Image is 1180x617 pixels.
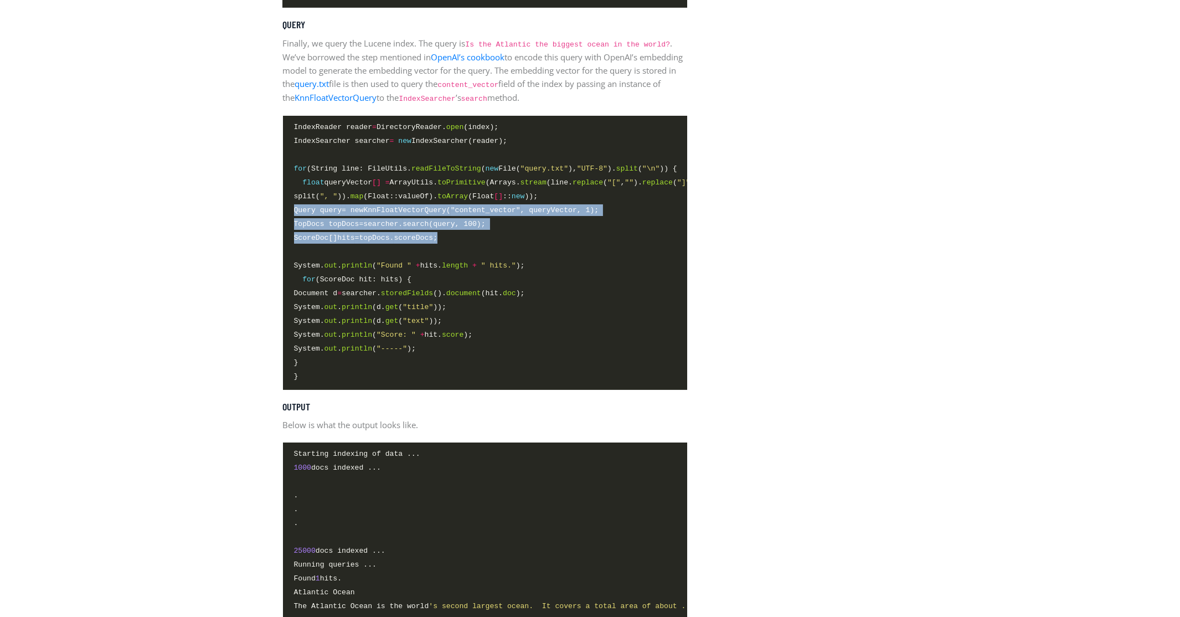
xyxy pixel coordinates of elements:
[294,121,499,133] span: IndexReader reader DirectoryReader. (index);
[577,164,607,173] span: "UTF-8"
[324,303,338,311] span: out
[512,192,525,200] span: new
[642,164,659,173] span: "\n"
[351,206,364,214] span: new
[521,164,569,173] span: "query.txt"
[381,289,433,297] span: storedFields
[294,232,438,244] span: ScoreDoc hits topDocs. ;
[294,357,298,368] span: }
[324,331,338,339] span: out
[390,137,394,145] span: =
[320,192,337,200] span: ", "
[399,95,456,103] code: IndexSearcher
[494,192,503,200] span: []
[328,234,337,242] span: []
[351,192,364,200] span: map
[283,19,687,31] h5: Query
[625,178,633,187] span: ""
[294,164,307,173] span: for
[342,345,372,353] span: println
[294,545,385,557] span: docs indexed ...
[385,317,399,325] span: get
[342,206,346,214] span: =
[355,234,359,242] span: =
[642,178,673,187] span: replace
[294,301,446,313] span: System. . (d. ( ));
[420,331,425,339] span: +
[385,303,399,311] span: get
[294,343,416,354] span: System. . ( );
[372,178,381,187] span: []
[438,81,499,89] code: content_vector
[461,95,487,103] code: search
[503,289,516,297] span: doc
[377,331,416,339] span: "Score: "
[294,503,298,515] span: .
[294,260,525,271] span: System. . ( hits. );
[324,317,338,325] span: out
[294,315,442,327] span: System. . (d. ( ));
[294,573,342,584] span: Found hits.
[446,123,463,131] span: open
[607,178,621,187] span: "["
[294,448,420,460] span: Starting indexing of data ...
[385,178,390,187] span: =
[294,163,677,174] span: (String line: FileUtils. ( File( ), ). ( )) {
[283,418,687,431] p: Below is what the output looks like.
[294,204,599,216] span: Query query KnnFloatVectorQuery( , queryVector, 1);
[437,192,468,200] span: toArray
[294,464,311,472] span: 1000
[573,178,603,187] span: replace
[403,317,429,325] span: "text"
[294,329,473,341] span: System. . ( hit. );
[416,261,420,270] span: +
[521,178,547,187] span: stream
[342,303,372,311] span: println
[677,178,691,187] span: "]"
[342,261,372,270] span: println
[472,261,477,270] span: +
[294,547,316,555] span: 25000
[337,289,342,297] span: =
[486,164,499,173] span: new
[398,137,411,145] span: new
[481,261,516,270] span: " hits."
[324,261,338,270] span: out
[446,289,481,297] span: document
[377,345,407,353] span: "-----"
[302,178,324,187] span: float
[302,275,316,284] span: for
[442,261,468,270] span: length
[429,602,864,610] span: 's second largest ocean. It covers a total area of about . It covers about 20 percent of the Earth'
[394,234,433,242] span: scoreDocs
[294,287,525,299] span: Document d searcher. (). (hit. );
[294,191,538,202] span: split( )). (Float::valueOf). (Float :: ));
[294,218,486,230] span: TopDocs topDocs searcher. (query, 100);
[342,331,372,339] span: println
[616,164,638,173] span: split
[295,78,329,89] a: query.txt
[283,401,687,413] h5: Output
[342,317,372,325] span: println
[294,600,1143,612] span: The Atlantic Ocean is the world s surface. It is named after the god Atlas from Greek mythology.
[294,587,355,598] span: Atlantic Ocean
[431,52,505,63] a: OpenAI’s cookbook
[294,135,508,147] span: IndexSearcher searcher IndexSearcher(reader);
[294,177,712,188] span: queryVector ArrayUtils. (Arrays. (line. ( , ). ( , ).
[442,331,463,339] span: score
[294,371,298,382] span: }
[403,303,433,311] span: "title"
[294,517,298,529] span: .
[359,220,364,228] span: =
[377,261,411,270] span: "Found "
[294,559,377,570] span: Running queries ...
[451,206,521,214] span: "content_vector"
[295,92,377,103] a: KnnFloatVectorQuery
[403,220,429,228] span: search
[324,345,338,353] span: out
[466,40,671,49] code: Is the Atlantic the biggest ocean in the world?
[437,178,486,187] span: toPrimitive
[316,574,320,583] span: 1
[294,490,298,501] span: .
[372,123,377,131] span: =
